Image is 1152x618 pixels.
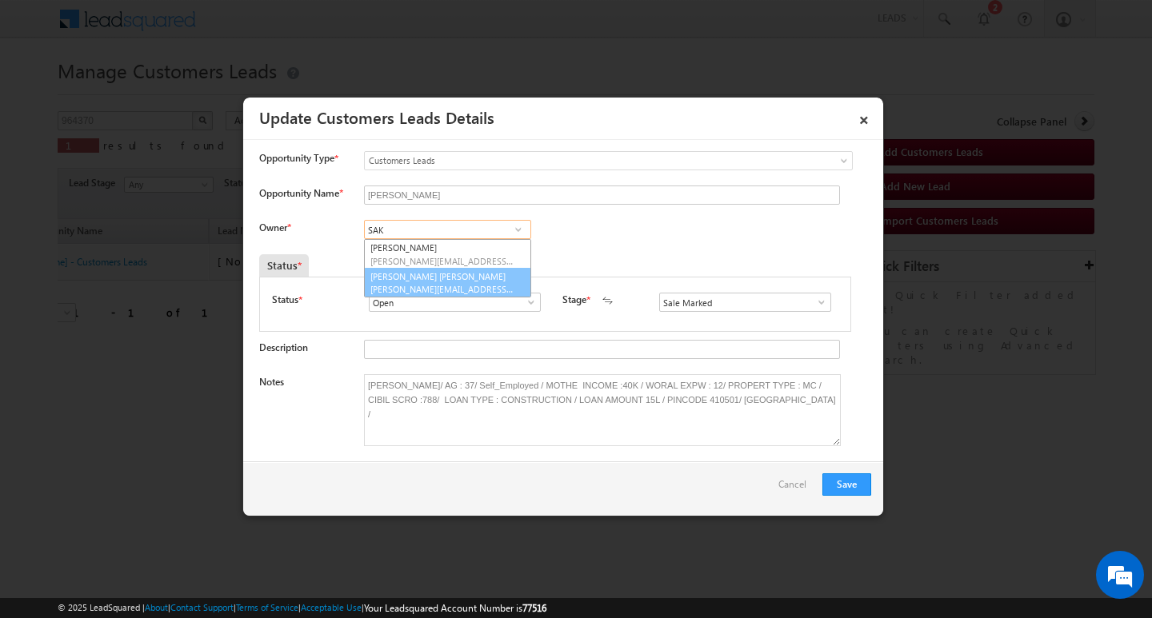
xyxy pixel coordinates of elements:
[850,103,878,131] a: ×
[822,473,871,496] button: Save
[364,268,531,298] a: [PERSON_NAME] [PERSON_NAME]
[659,293,831,312] input: Type to Search
[365,240,530,269] a: [PERSON_NAME]
[259,187,342,199] label: Opportunity Name
[778,473,814,504] a: Cancel
[522,602,546,614] span: 77516
[562,293,586,307] label: Stage
[370,255,514,267] span: [PERSON_NAME][EMAIL_ADDRESS][DOMAIN_NAME]
[27,84,67,105] img: d_60004797649_company_0_60004797649
[262,8,301,46] div: Minimize live chat window
[369,293,541,312] input: Type to Search
[259,376,284,388] label: Notes
[807,294,827,310] a: Show All Items
[370,283,514,295] span: [PERSON_NAME][EMAIL_ADDRESS][PERSON_NAME][DOMAIN_NAME]
[364,602,546,614] span: Your Leadsquared Account Number is
[301,602,362,612] a: Acceptable Use
[259,341,308,353] label: Description
[170,602,234,612] a: Contact Support
[259,221,290,233] label: Owner
[236,602,298,612] a: Terms of Service
[259,254,309,277] div: Status
[508,221,528,237] a: Show All Items
[58,600,546,616] span: © 2025 LeadSquared | | | | |
[272,293,298,307] label: Status
[145,602,168,612] a: About
[517,294,537,310] a: Show All Items
[83,84,269,105] div: Chat with us now
[364,151,853,170] a: Customers Leads
[21,148,292,479] textarea: Type your message and hit 'Enter'
[259,106,494,128] a: Update Customers Leads Details
[365,154,787,168] span: Customers Leads
[259,151,334,165] span: Opportunity Type
[364,220,531,239] input: Type to Search
[218,492,290,514] em: Start Chat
